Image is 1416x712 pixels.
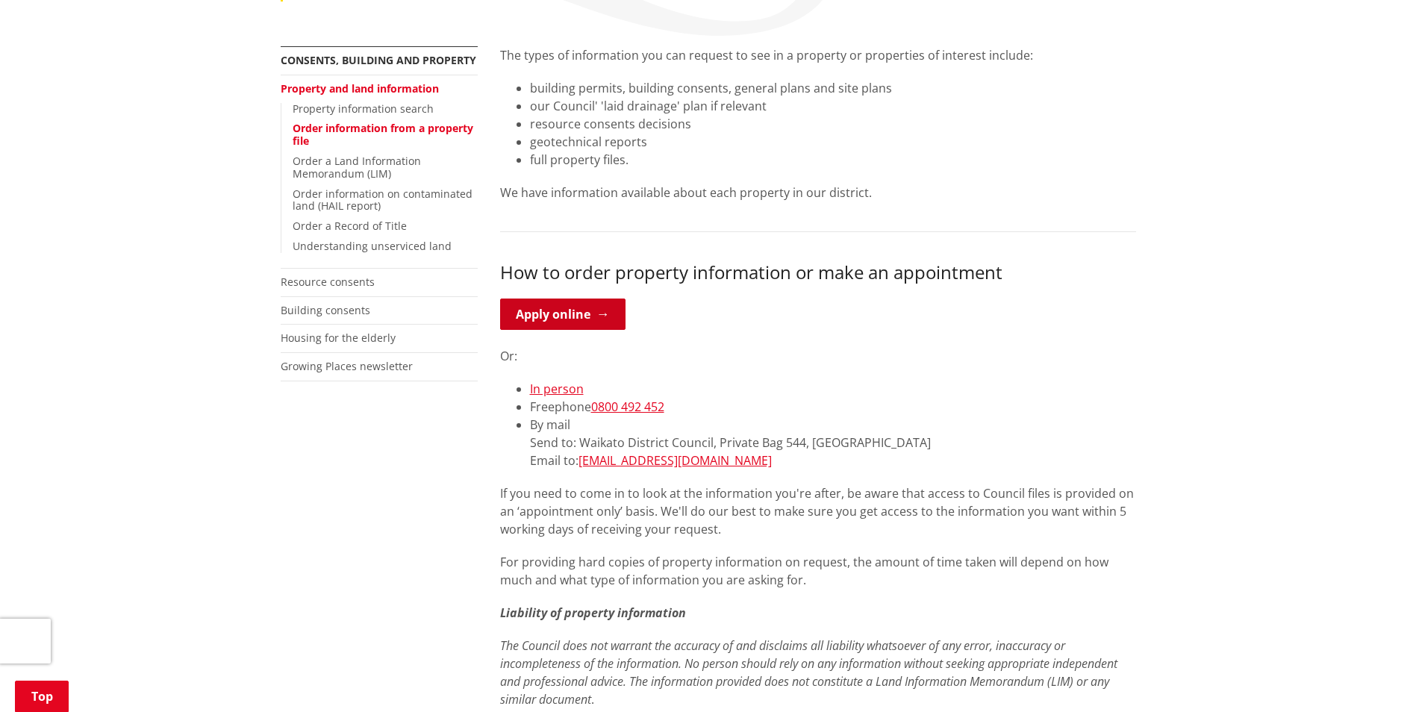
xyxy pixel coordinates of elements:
p: Or: [500,347,1136,365]
p: . [500,637,1136,708]
iframe: Messenger Launcher [1347,649,1401,703]
p: For providing hard copies of property information on request, the amount of time taken will depen... [500,553,1136,589]
p: We have information available about each property in our district. [500,184,1136,202]
a: Top [15,681,69,712]
li: full property files. [530,151,1136,169]
p: If you need to come in to look at the information you're after, be aware that access to Council f... [500,484,1136,538]
a: [EMAIL_ADDRESS][DOMAIN_NAME] [578,452,772,469]
a: 0800 492 452 [591,399,664,415]
a: Property and land information [281,81,439,96]
a: Resource consents [281,275,375,289]
a: In person [530,381,584,397]
a: Understanding unserviced land [293,239,452,253]
li: resource consents decisions [530,115,1136,133]
h3: How to order property information or make an appointment [500,262,1136,284]
p: The types of information you can request to see in a property or properties of interest include: [500,46,1136,64]
em: The Council does not warrant the accuracy of and disclaims all liability whatsoever of any error,... [500,637,1117,708]
li: building permits, building consents, general plans and site plans [530,79,1136,97]
a: Property information search [293,102,434,116]
a: Housing for the elderly [281,331,396,345]
li: our Council' 'laid drainage' plan if relevant [530,97,1136,115]
a: Order a Land Information Memorandum (LIM) [293,154,421,181]
a: Consents, building and property [281,53,476,67]
a: Building consents [281,303,370,317]
a: Apply online [500,299,626,330]
li: Freephone [530,398,1136,416]
a: Order information from a property file [293,121,473,148]
li: geotechnical reports [530,133,1136,151]
a: Order a Record of Title [293,219,407,233]
a: Growing Places newsletter [281,359,413,373]
em: Liability of property information [500,605,686,621]
a: Order information on contaminated land (HAIL report) [293,187,472,213]
li: By mail Send to: Waikato District Council, Private Bag 544, [GEOGRAPHIC_DATA] Email to: [530,416,1136,469]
